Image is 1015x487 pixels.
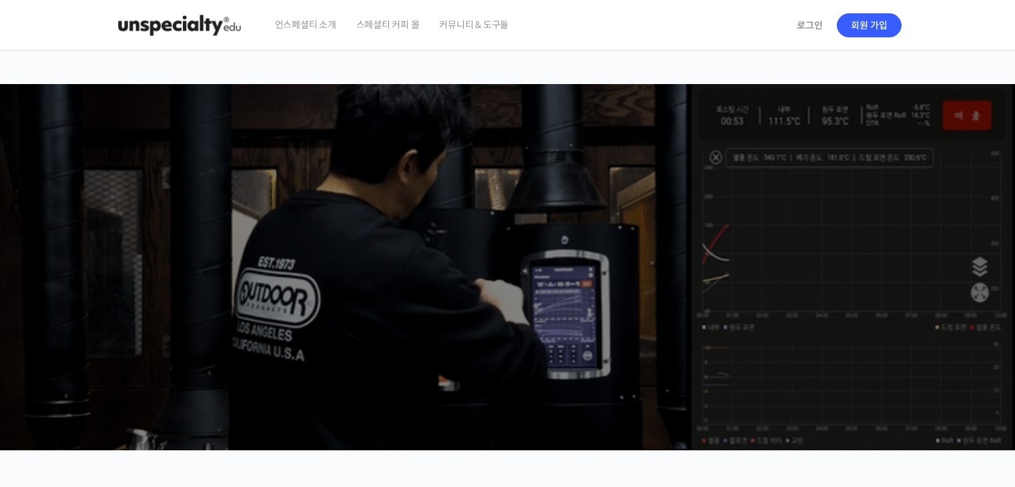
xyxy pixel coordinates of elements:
p: [PERSON_NAME]을 다하는 당신을 위해, 최고와 함께 만든 커피 클래스 [13,204,1002,272]
p: 시간과 장소에 구애받지 않고, 검증된 커리큘럼으로 [13,278,1002,296]
a: 회원 가입 [837,13,902,37]
a: 로그인 [789,10,831,41]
